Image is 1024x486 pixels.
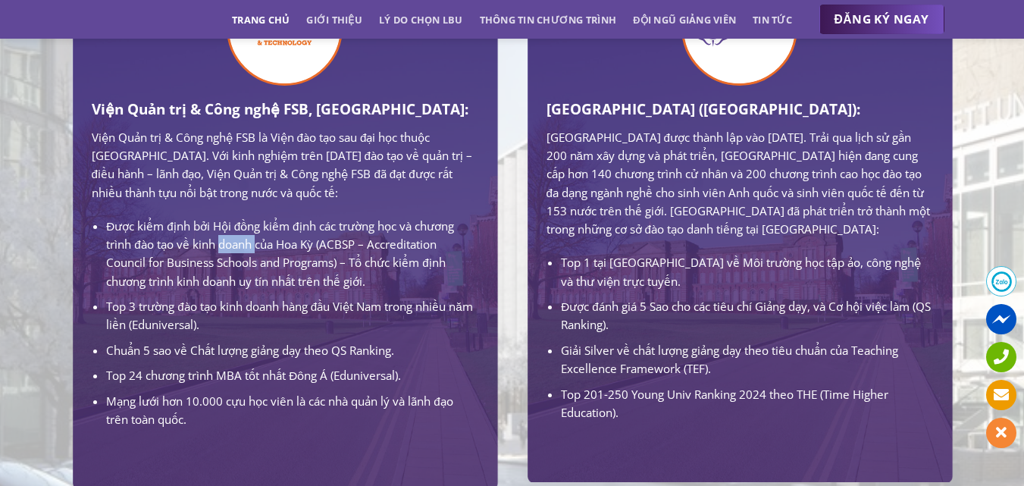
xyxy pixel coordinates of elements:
a: Lý do chọn LBU [379,6,463,33]
li: Top 1 tại [GEOGRAPHIC_DATA] về Môi trường học tập ảo, công nghệ và thư viện trực tuyến. [561,253,932,290]
p: Viện Quản trị & Công nghệ FSB là Viện đào tạo sau đại học thuộc [GEOGRAPHIC_DATA]. Với kinh nghiệ... [92,128,478,202]
li: Top 201-250 Young Univ Ranking 2024 theo THE (Time Higher Education). [561,385,932,422]
span: ĐĂNG KÝ NGAY [835,10,929,29]
p: [GEOGRAPHIC_DATA] được thành lập vào [DATE]. Trải qua lịch sử gần 200 năm xây dựng và phát triển,... [546,128,933,239]
a: Đội ngũ giảng viên [633,6,736,33]
a: ĐĂNG KÝ NGAY [819,5,944,35]
li: Được đánh giá 5 Sao cho các tiêu chí Giảng dạy, và Cơ hội việc làm (QS Ranking). [561,297,932,334]
li: Giải Silver về chất lượng giảng dạy theo tiêu chuẩn của Teaching Excellence Framework (TEF). [561,341,932,378]
a: Tin tức [753,6,792,33]
li: Top 24 chương trình MBA tốt nhất Đông Á (Eduniversal). [106,366,478,384]
li: Được kiểm định bởi Hội đồng kiểm định các trường học và chương trình đào tạo về kinh doanh của Ho... [106,217,478,290]
li: Top 3 trường đào tạo kinh doanh hàng đầu Việt Nam trong nhiều năm liền (Eduniversal). [106,297,478,334]
h3: [GEOGRAPHIC_DATA] ([GEOGRAPHIC_DATA]): [546,98,933,121]
a: Giới thiệu [306,6,362,33]
h3: Viện Quản trị & Công nghệ FSB, [GEOGRAPHIC_DATA]: [92,98,478,121]
li: Mạng lưới hơn 10.000 cựu học viên là các nhà quản lý và lãnh đạo trên toàn quốc. [106,392,478,429]
a: Trang chủ [232,6,290,33]
li: Chuẩn 5 sao về Chất lượng giảng dạy theo QS Ranking. [106,341,478,359]
a: Thông tin chương trình [480,6,617,33]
